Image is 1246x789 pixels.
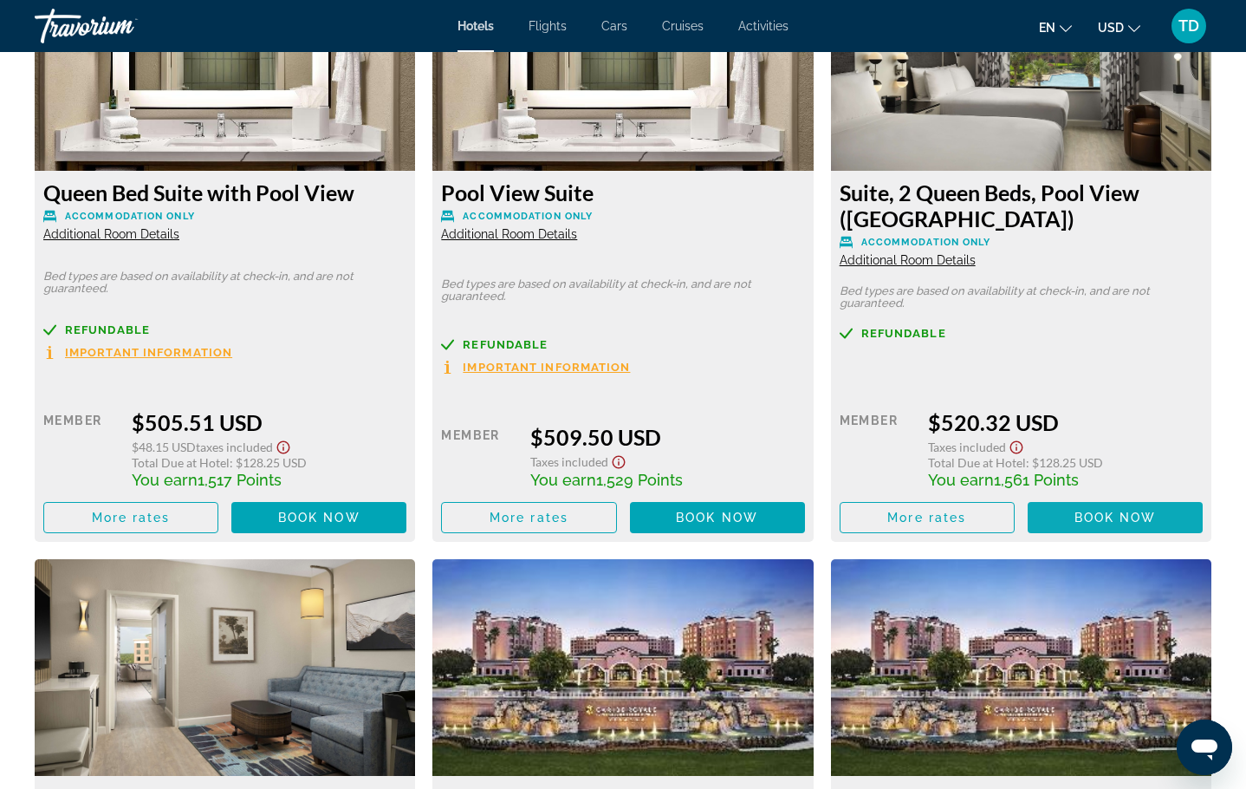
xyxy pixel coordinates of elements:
span: $48.15 USD [132,440,196,454]
button: Show Taxes and Fees disclaimer [1006,435,1027,455]
button: Show Taxes and Fees disclaimer [273,435,294,455]
span: Additional Room Details [43,227,179,241]
span: Additional Room Details [840,253,976,267]
a: Hotels [458,19,494,33]
button: More rates [43,502,218,533]
a: Cars [601,19,627,33]
div: : $128.25 USD [132,455,406,470]
span: You earn [530,471,596,489]
span: 1,561 Points [994,471,1079,489]
a: Flights [529,19,567,33]
h3: Suite, 2 Queen Beds, Pool View ([GEOGRAPHIC_DATA]) [840,179,1203,231]
span: Book now [1074,511,1157,525]
span: Important Information [65,347,232,358]
span: Refundable [861,328,946,339]
span: Additional Room Details [441,227,577,241]
span: en [1039,21,1055,35]
img: ac6b0666-cfc5-461f-be1c-65c0b01c5aeb.jpeg [831,559,1211,776]
button: User Menu [1166,8,1211,44]
span: You earn [132,471,198,489]
div: $505.51 USD [132,409,406,435]
h3: Pool View Suite [441,179,804,205]
span: USD [1098,21,1124,35]
span: Total Due at Hotel [928,455,1026,470]
button: Change language [1039,15,1072,40]
p: Bed types are based on availability at check-in, and are not guaranteed. [840,285,1203,310]
button: Book now [1028,502,1203,533]
button: Book now [630,502,805,533]
span: Important Information [463,362,630,373]
div: $520.32 USD [928,409,1203,435]
span: TD [1178,17,1199,35]
span: Refundable [463,339,548,350]
div: : $128.25 USD [928,455,1203,470]
a: Refundable [840,327,1203,340]
a: Cruises [662,19,704,33]
button: Book now [231,502,406,533]
span: Book now [278,511,360,525]
a: Travorium [35,3,208,49]
span: Accommodation Only [861,237,991,248]
span: More rates [887,511,966,525]
p: Bed types are based on availability at check-in, and are not guaranteed. [441,278,804,303]
div: Member [441,424,516,489]
span: You earn [928,471,994,489]
span: 1,529 Points [596,471,683,489]
iframe: Pulsante per aprire la finestra di messaggistica [1177,720,1232,775]
span: More rates [92,511,171,525]
button: Show Taxes and Fees disclaimer [608,450,629,470]
span: Accommodation Only [65,211,195,222]
button: Important Information [43,345,232,360]
span: Taxes included [928,440,1006,454]
button: Change currency [1098,15,1140,40]
span: Taxes included [196,440,273,454]
a: Refundable [441,338,804,351]
span: Accommodation Only [463,211,593,222]
a: Refundable [43,323,406,336]
div: Member [840,409,915,489]
p: Bed types are based on availability at check-in, and are not guaranteed. [43,271,406,295]
a: Activities [738,19,788,33]
span: More rates [490,511,568,525]
span: 1,517 Points [198,471,282,489]
button: More rates [441,502,616,533]
img: ac6b0666-cfc5-461f-be1c-65c0b01c5aeb.jpeg [432,559,813,776]
span: Book now [676,511,758,525]
span: Total Due at Hotel [132,455,230,470]
button: More rates [840,502,1015,533]
div: Member [43,409,119,489]
h3: Queen Bed Suite with Pool View [43,179,406,205]
button: Important Information [441,360,630,375]
span: Refundable [65,324,150,336]
img: 73ed8806-0b6c-4637-8bea-2a1b43cdf63d.jpeg [35,559,415,776]
div: $509.50 USD [530,424,805,450]
span: Taxes included [530,454,608,469]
